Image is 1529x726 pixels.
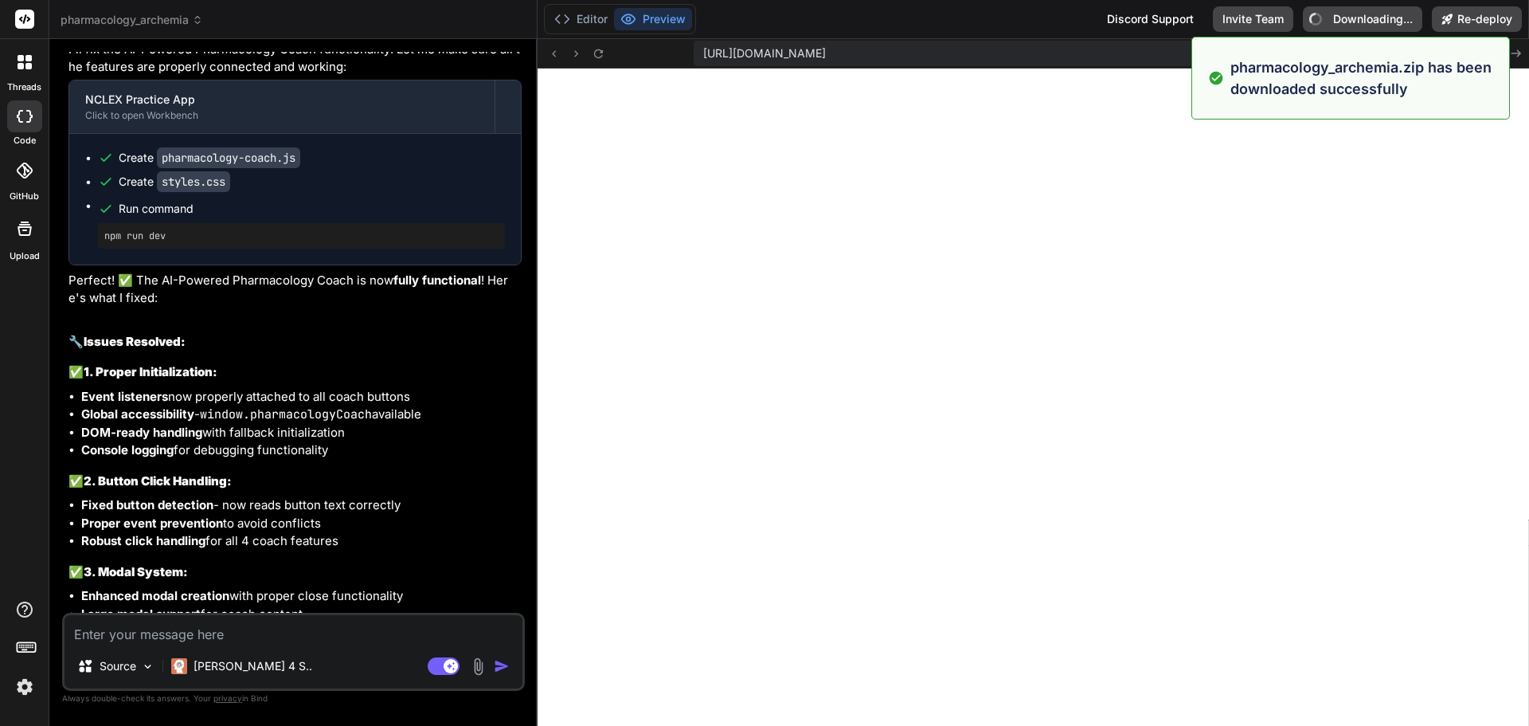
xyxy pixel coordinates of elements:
img: Claude 4 Sonnet [171,658,187,674]
li: - available [81,406,522,424]
img: Pick Models [141,660,154,673]
strong: Robust click handling [81,533,205,548]
strong: Large modal support [81,606,201,622]
strong: Console logging [81,442,174,457]
code: pharmacology-coach.js [157,147,300,168]
strong: 1. Proper Initialization: [84,364,217,379]
strong: Global accessibility [81,406,194,422]
li: for all 4 coach features [81,532,522,551]
strong: 2. Button Click Handling: [84,473,232,489]
button: Invite Team [1213,6,1293,32]
h3: ✅ [68,363,522,382]
li: with proper close functionality [81,587,522,606]
button: NCLEX Practice AppClick to open Workbench [69,80,495,133]
h2: 🔧 [68,333,522,351]
div: Discord Support [1097,6,1203,32]
strong: 3. Modal System: [84,564,188,579]
div: Click to open Workbench [85,109,479,122]
div: NCLEX Practice App [85,92,479,108]
label: code [14,134,36,147]
button: Editor [548,8,614,30]
h3: ✅ [68,563,522,582]
button: Re-deploy [1432,6,1522,32]
span: privacy [213,693,242,703]
strong: Event listeners [81,389,168,404]
label: GitHub [10,190,39,203]
li: - now reads button text correctly [81,496,522,515]
p: Perfect! ✅ The AI-Powered Pharmacology Coach is now ! Here's what I fixed: [68,272,522,308]
p: Source [100,658,136,674]
strong: Enhanced modal creation [81,588,229,603]
li: now properly attached to all coach buttons [81,388,522,406]
strong: DOM-ready handling [81,425,202,440]
code: window.pharmacologyCoach [200,406,372,422]
img: alert [1208,57,1224,100]
span: pharmacology_archemia [61,12,203,28]
span: Run command [119,201,505,217]
img: settings [11,673,38,700]
label: Upload [10,249,40,263]
h3: ✅ [68,473,522,491]
li: for debugging functionality [81,441,522,460]
iframe: Preview [538,69,1529,726]
p: Always double-check its answers. Your in Bind [62,691,525,706]
strong: Issues Resolved: [84,334,186,349]
span: [URL][DOMAIN_NAME] [703,45,826,61]
p: I'll fix the AI-Powered Pharmacology Coach functionality! Let me make sure all the features are p... [68,41,522,77]
li: to avoid conflicts [81,515,522,533]
button: Downloading... [1303,6,1422,32]
code: styles.css [157,171,230,192]
p: [PERSON_NAME] 4 S.. [194,658,312,674]
p: pharmacology_archemia.zip has been downloaded successfully [1230,57,1500,100]
div: Create [119,150,300,166]
div: Create [119,174,230,190]
strong: Proper event prevention [81,516,223,531]
button: Preview [614,8,692,30]
strong: fully functional [393,273,481,288]
li: with fallback initialization [81,424,522,442]
img: attachment [469,657,487,676]
li: for coach content [81,606,522,624]
img: icon [494,658,510,674]
pre: npm run dev [104,230,499,242]
label: threads [7,80,41,94]
strong: Fixed button detection [81,497,213,512]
